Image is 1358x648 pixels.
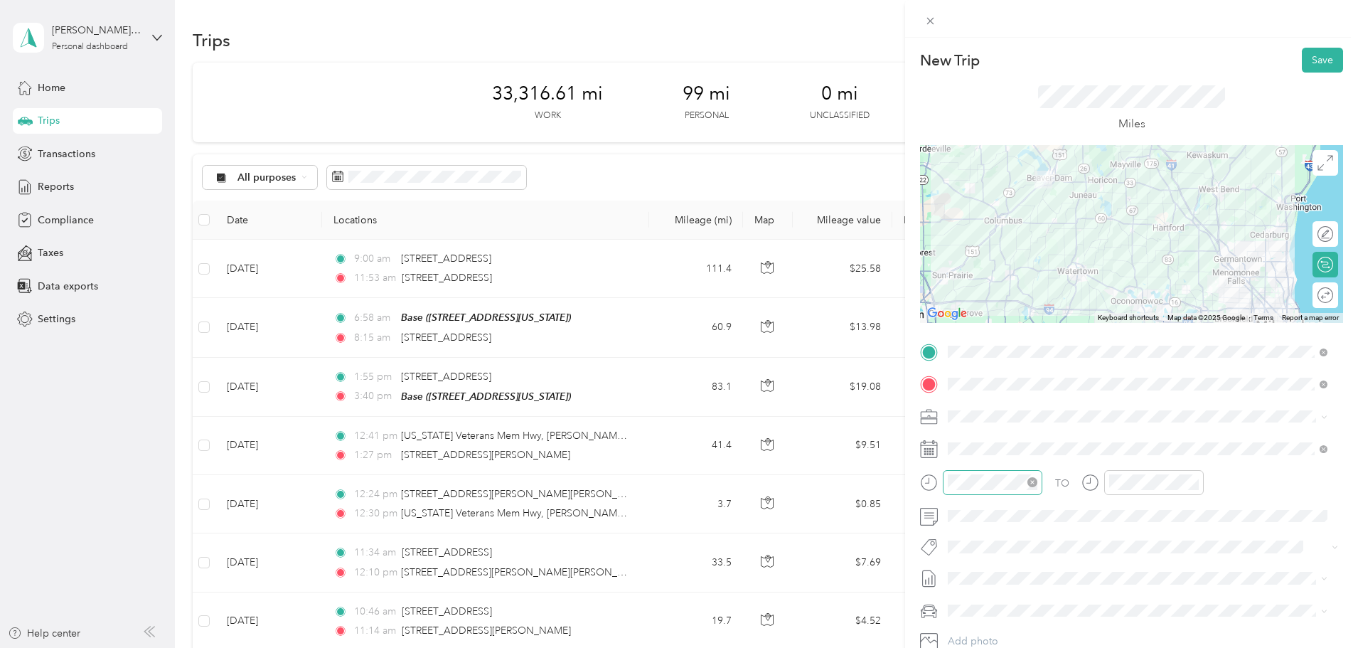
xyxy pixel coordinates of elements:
[1282,314,1339,322] a: Report a map error
[1278,568,1358,648] iframe: Everlance-gr Chat Button Frame
[1302,48,1343,73] button: Save
[1098,313,1159,323] button: Keyboard shortcuts
[1055,476,1069,491] div: TO
[1118,115,1145,133] p: Miles
[1027,477,1037,487] span: close-circle
[920,51,980,70] p: New Trip
[924,304,971,323] a: Open this area in Google Maps (opens a new window)
[1253,314,1273,322] a: Terms (opens in new tab)
[924,304,971,323] img: Google
[1167,314,1245,322] span: Map data ©2025 Google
